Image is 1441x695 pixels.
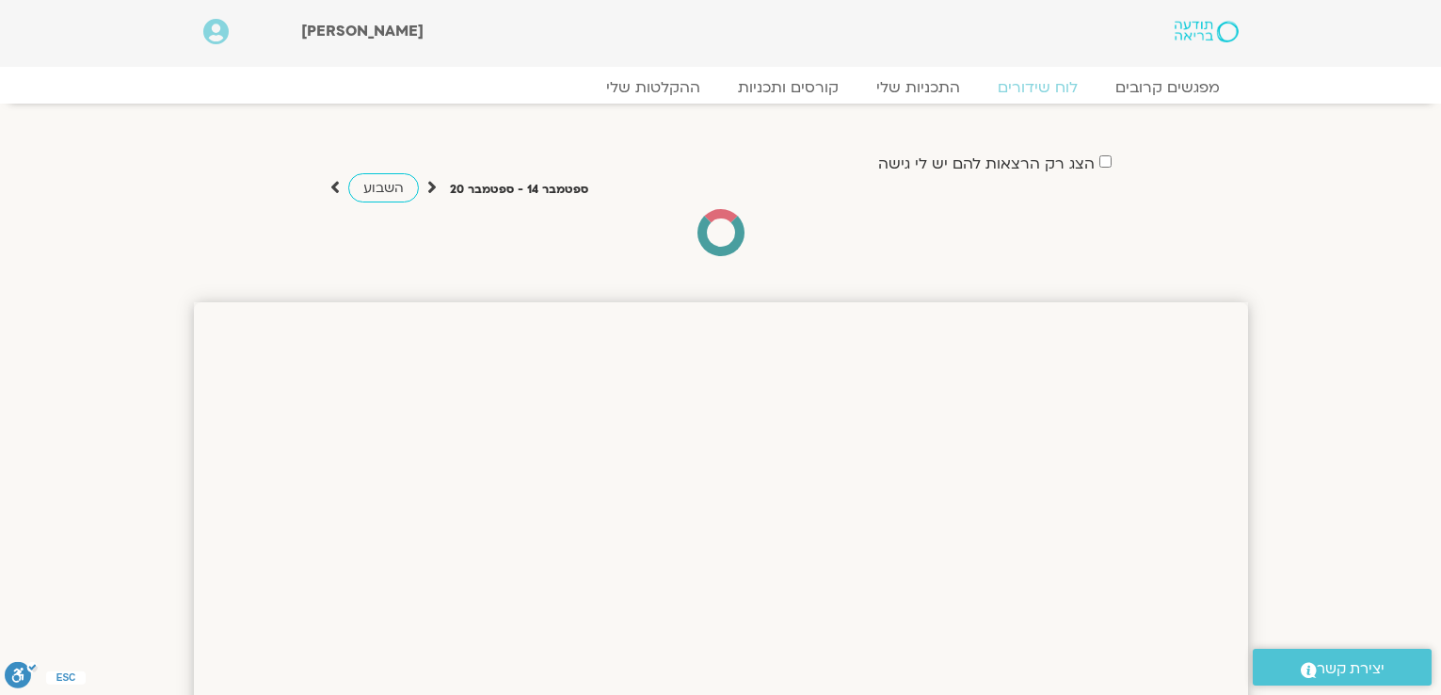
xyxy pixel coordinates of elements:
[857,78,979,97] a: התכניות שלי
[450,180,588,200] p: ספטמבר 14 - ספטמבר 20
[719,78,857,97] a: קורסים ותכניות
[1317,656,1385,682] span: יצירת קשר
[348,173,419,202] a: השבוע
[1097,78,1239,97] a: מפגשים קרובים
[301,21,424,41] span: [PERSON_NAME]
[587,78,719,97] a: ההקלטות שלי
[363,179,404,197] span: השבוע
[878,155,1095,172] label: הצג רק הרצאות להם יש לי גישה
[979,78,1097,97] a: לוח שידורים
[203,78,1239,97] nav: Menu
[1253,649,1432,686] a: יצירת קשר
